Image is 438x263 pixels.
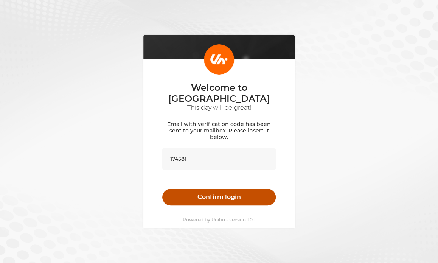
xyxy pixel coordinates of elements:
p: Email with verification code has been sent to your mailbox. Please insert it below. [162,121,276,140]
p: This day will be great! [162,104,276,112]
img: Login [204,44,234,75]
p: Powered by Unibo - version 1.0.1 [183,217,255,223]
input: code [162,148,276,170]
p: Welcome to [GEOGRAPHIC_DATA] [162,82,276,104]
button: Confirm login [162,189,276,205]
